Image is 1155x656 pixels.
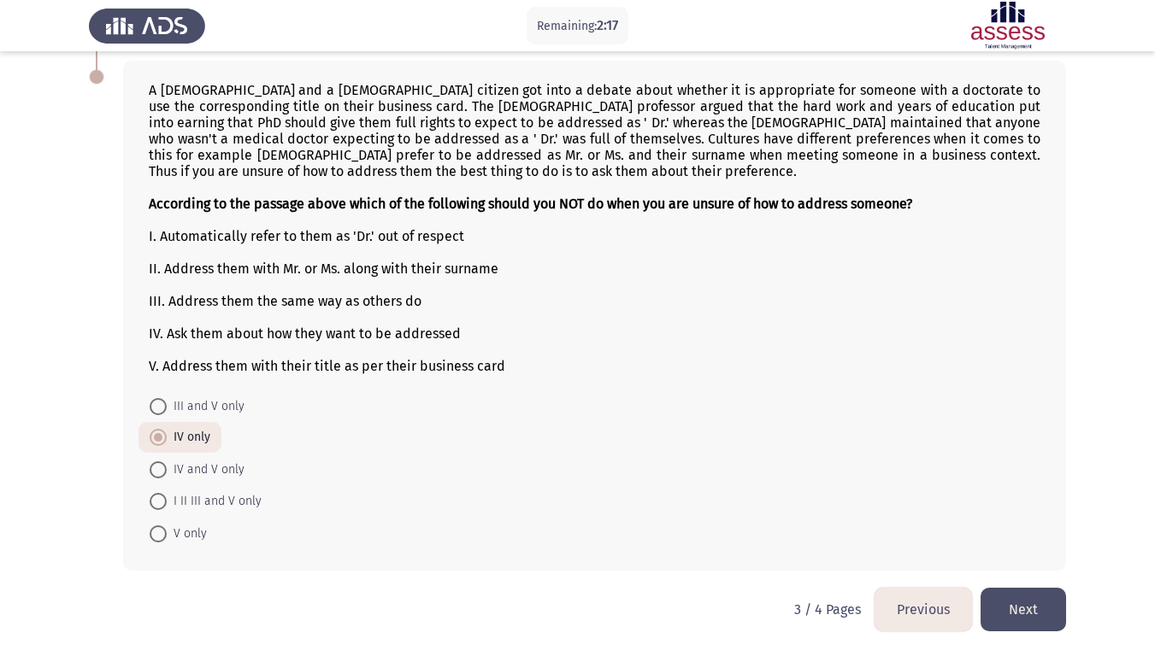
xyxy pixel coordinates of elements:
[950,2,1066,50] img: Assessment logo of ASSESS English Language Assessment (3 Module) (Ad - IB)
[149,228,1040,244] div: I. Automatically refer to them as 'Dr.' out of respect
[149,325,1040,342] div: IV. Ask them about how they want to be addressed
[89,2,205,50] img: Assess Talent Management logo
[794,601,861,618] p: 3 / 4 Pages
[149,261,1040,277] div: II. Address them with Mr. or Ms. along with their surname
[149,358,1040,374] div: V. Address them with their title as per their business card
[167,427,210,448] span: IV only
[597,17,618,33] span: 2:17
[149,196,912,212] b: According to the passage above which of the following should you NOT do when you are unsure of ho...
[167,396,245,417] span: III and V only
[981,588,1066,631] button: load next page
[149,82,1040,374] div: A [DEMOGRAPHIC_DATA] and a [DEMOGRAPHIC_DATA] citizen got into a debate about whether it is appro...
[167,524,207,544] span: V only
[537,15,618,37] p: Remaining:
[167,491,262,512] span: I II III and V only
[167,460,245,480] span: IV and V only
[149,293,1040,309] div: III. Address them the same way as others do
[875,588,972,631] button: load previous page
